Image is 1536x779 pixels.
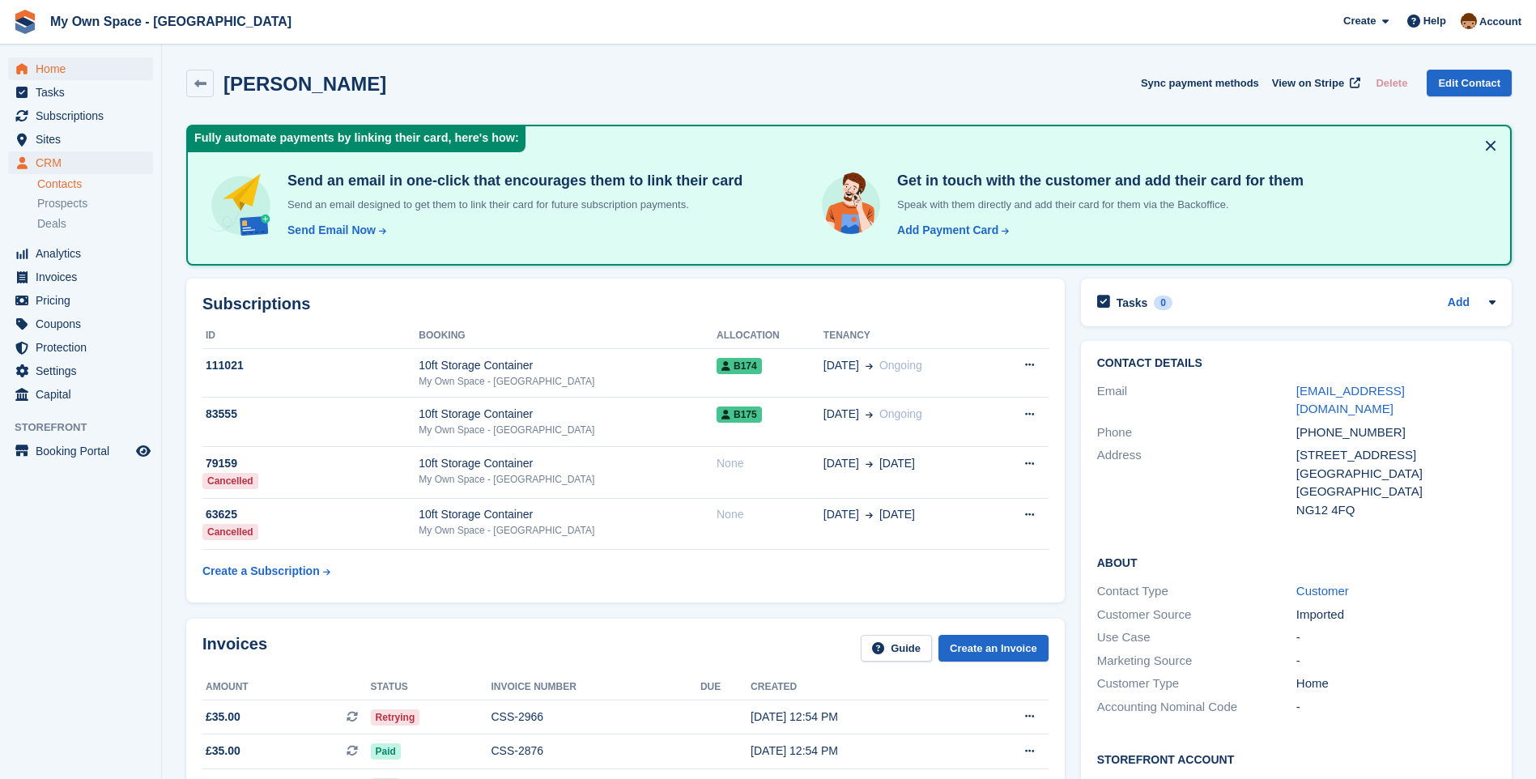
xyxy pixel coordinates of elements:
div: - [1296,698,1496,717]
a: Create an Invoice [938,635,1049,662]
div: - [1296,652,1496,670]
div: Customer Source [1097,606,1296,624]
a: Deals [37,215,153,232]
a: menu [8,336,153,359]
div: 63625 [202,506,419,523]
span: B174 [717,358,762,374]
div: None [717,455,823,472]
div: 83555 [202,406,419,423]
a: Prospects [37,195,153,212]
th: ID [202,323,419,349]
a: menu [8,151,153,174]
div: My Own Space - [GEOGRAPHIC_DATA] [419,423,717,437]
div: Create a Subscription [202,563,320,580]
div: [DATE] 12:54 PM [751,743,965,760]
div: 10ft Storage Container [419,455,717,472]
a: menu [8,266,153,288]
div: [GEOGRAPHIC_DATA] [1296,483,1496,501]
span: Help [1423,13,1446,29]
span: Coupons [36,313,133,335]
a: Customer [1296,584,1349,598]
th: Status [371,675,491,700]
p: Speak with them directly and add their card for them via the Backoffice. [891,197,1304,213]
div: Fully automate payments by linking their card, here's how: [188,126,525,152]
th: Booking [419,323,717,349]
div: [PHONE_NUMBER] [1296,424,1496,442]
span: Create [1343,13,1376,29]
div: Phone [1097,424,1296,442]
h2: Invoices [202,635,267,662]
span: [DATE] [823,506,859,523]
span: Tasks [36,81,133,104]
span: Protection [36,336,133,359]
div: CSS-2966 [491,709,700,726]
a: Add [1448,294,1470,313]
div: Email [1097,382,1296,419]
div: My Own Space - [GEOGRAPHIC_DATA] [419,374,717,389]
span: Deals [37,216,66,232]
a: menu [8,128,153,151]
span: Sites [36,128,133,151]
span: View on Stripe [1272,75,1344,92]
div: My Own Space - [GEOGRAPHIC_DATA] [419,472,717,487]
div: Customer Type [1097,675,1296,693]
button: Delete [1369,70,1414,96]
th: Invoice number [491,675,700,700]
a: Create a Subscription [202,556,330,586]
span: Ongoing [879,407,922,420]
div: Marketing Source [1097,652,1296,670]
a: View on Stripe [1266,70,1364,96]
div: 10ft Storage Container [419,506,717,523]
div: [GEOGRAPHIC_DATA] [1296,465,1496,483]
p: Send an email designed to get them to link their card for future subscription payments. [281,197,742,213]
div: [DATE] 12:54 PM [751,709,965,726]
div: 0 [1154,296,1172,310]
span: Prospects [37,196,87,211]
span: B175 [717,407,762,423]
h2: Tasks [1117,296,1148,310]
span: Pricing [36,289,133,312]
img: send-email-b5881ef4c8f827a638e46e229e590028c7e36e3a6c99d2365469aff88783de13.svg [207,172,274,239]
h2: Storefront Account [1097,751,1496,767]
div: Address [1097,446,1296,519]
div: Imported [1296,606,1496,624]
div: NG12 4FQ [1296,501,1496,520]
h2: Contact Details [1097,357,1496,370]
span: [DATE] [879,455,915,472]
img: Paula Harris [1461,13,1477,29]
span: Paid [371,743,401,760]
div: None [717,506,823,523]
div: 111021 [202,357,419,374]
span: Subscriptions [36,104,133,127]
a: My Own Space - [GEOGRAPHIC_DATA] [44,8,298,35]
div: 10ft Storage Container [419,357,717,374]
th: Amount [202,675,371,700]
a: menu [8,289,153,312]
div: CSS-2876 [491,743,700,760]
div: Cancelled [202,473,258,489]
a: Edit Contact [1427,70,1512,96]
span: [DATE] [823,455,859,472]
span: Analytics [36,242,133,265]
img: stora-icon-8386f47178a22dfd0bd8f6a31ec36ba5ce8667c1dd55bd0f319d3a0aa187defe.svg [13,10,37,34]
div: 79159 [202,455,419,472]
div: Send Email Now [287,222,376,239]
th: Tenancy [823,323,991,349]
div: Add Payment Card [897,222,998,239]
span: Ongoing [879,359,922,372]
a: menu [8,383,153,406]
div: Contact Type [1097,582,1296,601]
div: 10ft Storage Container [419,406,717,423]
a: Preview store [134,441,153,461]
a: menu [8,242,153,265]
span: [DATE] [823,357,859,374]
span: Booking Portal [36,440,133,462]
a: [EMAIL_ADDRESS][DOMAIN_NAME] [1296,384,1405,416]
div: - [1296,628,1496,647]
th: Due [700,675,751,700]
span: CRM [36,151,133,174]
a: menu [8,360,153,382]
span: Retrying [371,709,420,726]
a: menu [8,104,153,127]
div: Use Case [1097,628,1296,647]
